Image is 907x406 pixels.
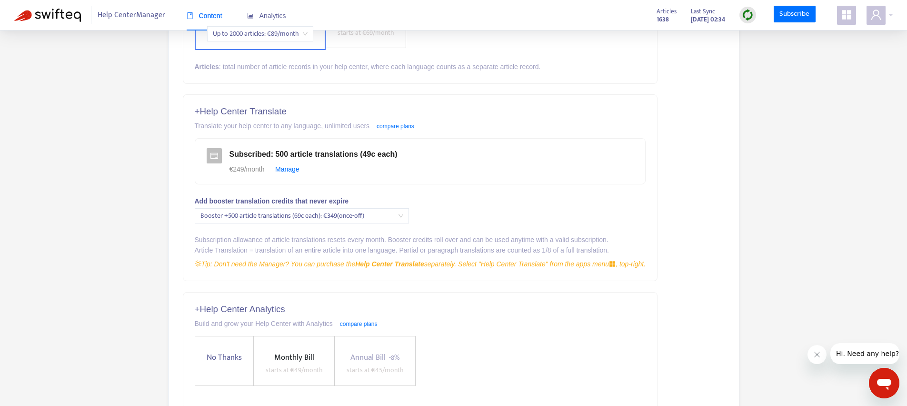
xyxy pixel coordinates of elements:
[266,365,323,376] span: starts at € 49 /month
[247,12,254,19] span: area-chart
[195,234,646,245] div: Subscription allowance of article translations resets every month. Booster credits roll over and ...
[657,6,677,17] span: Articles
[195,196,646,206] div: Add booster translation credits that never expire
[187,12,222,20] span: Content
[691,14,725,25] strong: [DATE] 02:34
[195,304,646,315] h5: + Help Center Analytics
[340,321,378,327] a: compare plans
[350,351,386,364] span: Annual Bill
[274,351,314,364] span: Monthly Bill
[195,121,646,131] div: Translate your help center to any language, unlimited users
[195,63,219,71] strong: Articles
[14,9,81,22] img: Swifteq
[200,209,403,223] span: Booster +500 article translations (69c each) : € 349 (once-off)
[841,9,852,20] span: appstore
[742,9,754,21] img: sync.dc5367851b00ba804db3.png
[247,12,286,20] span: Analytics
[210,152,218,160] span: credit-card
[869,368,899,398] iframe: Button to launch messaging window
[338,27,394,38] span: starts at € 69 /month
[609,261,616,267] span: appstore
[275,165,299,173] a: Manage
[691,6,715,17] span: Last Sync
[98,6,165,24] span: Help Center Manager
[807,345,827,364] iframe: Close message
[195,61,646,72] div: : total number of article records in your help center, where each language counts as a separate a...
[195,106,646,117] h5: + Help Center Translate
[203,351,246,364] span: No Thanks
[195,259,646,269] div: Tip: Don't need the Manager? You can purchase the separately. Select "Help Center Translate" from...
[657,14,669,25] strong: 1638
[377,123,414,130] a: compare plans
[389,352,399,363] span: - 8%
[195,245,646,255] div: Article Translation = translation of an entire article into one language. Partial or paragraph tr...
[195,318,646,329] div: Build and grow your Help Center with Analytics
[774,6,816,23] a: Subscribe
[355,260,424,268] strong: Help Center Translate
[187,12,193,19] span: book
[830,343,899,364] iframe: Message from company
[229,165,265,173] span: € 249 /month
[870,9,882,20] span: user
[229,150,398,158] span: Subscribed : 500 article translations (49c each)
[347,365,404,376] span: starts at € 45 /month
[213,27,308,41] span: Up to 2000 articles : € 89 /month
